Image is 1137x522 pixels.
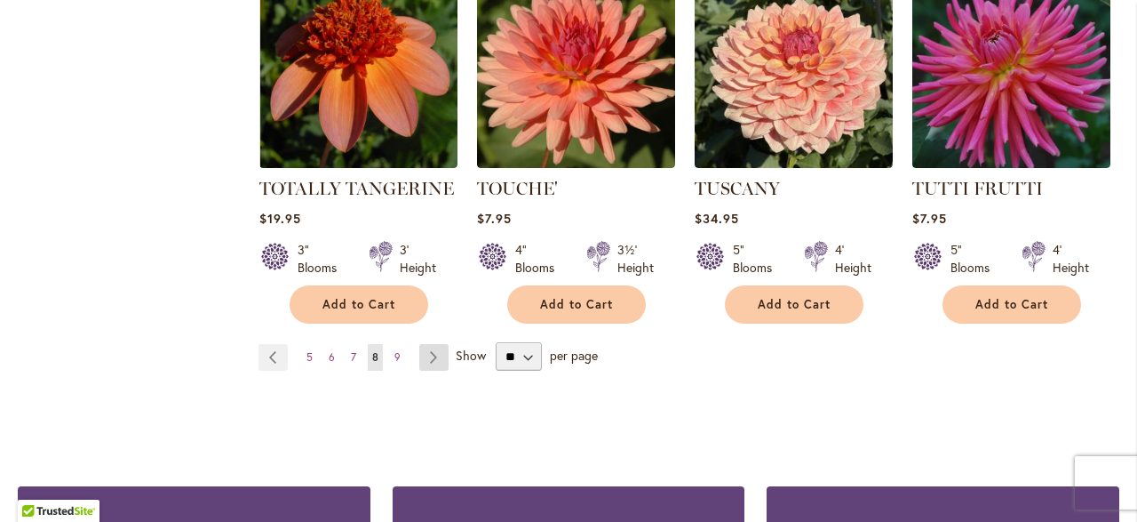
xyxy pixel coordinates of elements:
[456,347,486,364] span: Show
[400,241,436,277] div: 3' Height
[835,241,871,277] div: 4' Height
[1053,241,1089,277] div: 4' Height
[372,350,378,364] span: 8
[324,344,339,371] a: 6
[329,350,335,364] span: 6
[298,241,347,277] div: 3" Blooms
[302,344,317,371] a: 5
[912,178,1043,199] a: TUTTI FRUTTI
[351,350,356,364] span: 7
[942,285,1081,324] button: Add to Cart
[322,297,395,312] span: Add to Cart
[394,350,401,364] span: 9
[13,459,63,509] iframe: Launch Accessibility Center
[477,155,675,172] a: TOUCHE'
[390,344,405,371] a: 9
[540,297,613,312] span: Add to Cart
[259,178,454,199] a: TOTALLY TANGERINE
[695,155,893,172] a: TUSCANY
[477,178,558,199] a: TOUCHE'
[950,241,1000,277] div: 5" Blooms
[259,155,457,172] a: TOTALLY TANGERINE
[550,347,598,364] span: per page
[975,297,1048,312] span: Add to Cart
[477,210,512,227] span: $7.95
[515,241,565,277] div: 4" Blooms
[695,178,780,199] a: TUSCANY
[259,210,301,227] span: $19.95
[758,297,831,312] span: Add to Cart
[912,155,1110,172] a: TUTTI FRUTTI
[346,344,361,371] a: 7
[617,241,654,277] div: 3½' Height
[733,241,783,277] div: 5" Blooms
[507,285,646,324] button: Add to Cart
[290,285,428,324] button: Add to Cart
[725,285,863,324] button: Add to Cart
[695,210,739,227] span: $34.95
[912,210,947,227] span: $7.95
[306,350,313,364] span: 5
